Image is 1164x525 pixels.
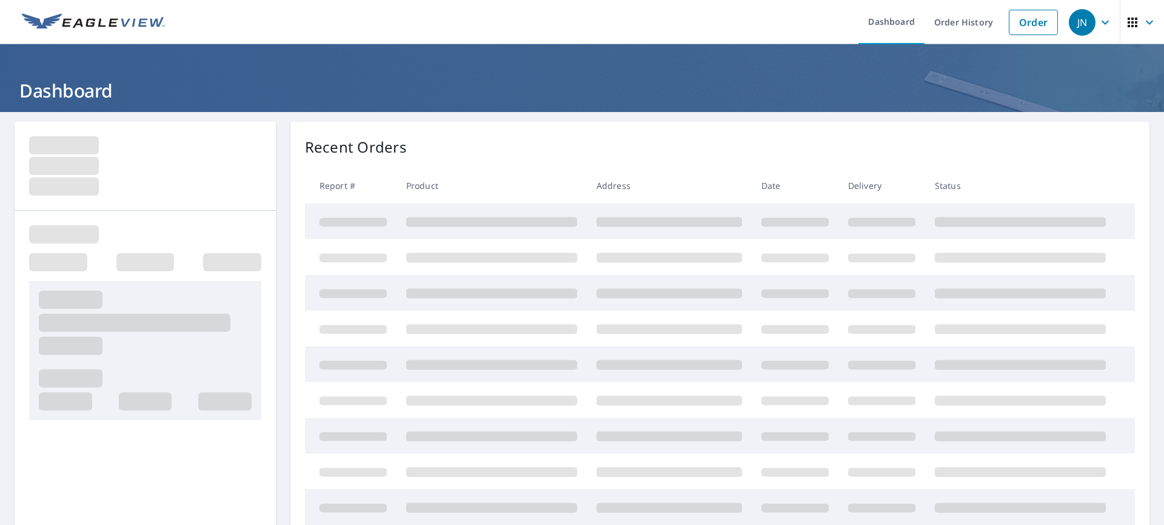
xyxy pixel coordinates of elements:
[1069,9,1095,36] div: JN
[396,168,587,203] th: Product
[587,168,752,203] th: Address
[752,168,838,203] th: Date
[15,78,1149,103] h1: Dashboard
[838,168,925,203] th: Delivery
[305,168,396,203] th: Report #
[305,136,407,158] p: Recent Orders
[1009,10,1058,35] a: Order
[22,13,165,31] img: EV Logo
[925,168,1115,203] th: Status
